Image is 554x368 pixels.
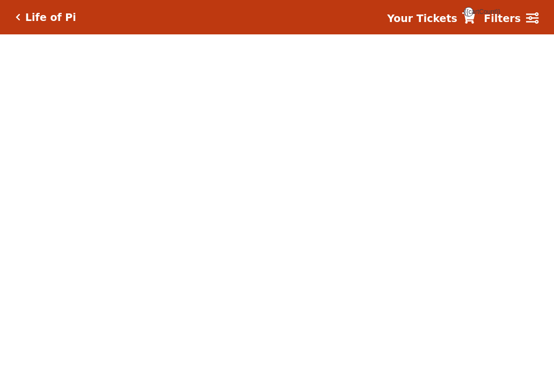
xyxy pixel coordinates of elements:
[484,11,538,26] a: Filters
[484,12,521,24] strong: Filters
[387,12,457,24] strong: Your Tickets
[16,13,20,21] a: Click here to go back to filters
[464,7,473,17] span: {{cartCount}}
[387,11,475,26] a: Your Tickets {{cartCount}}
[25,11,76,24] h5: Life of Pi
